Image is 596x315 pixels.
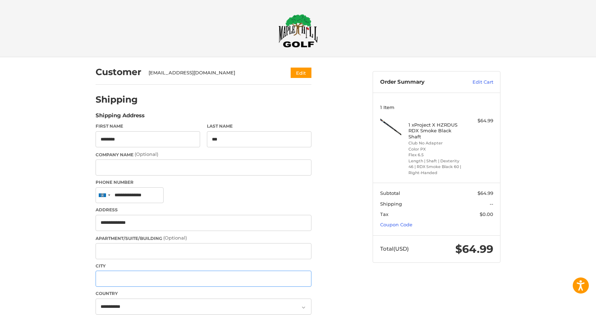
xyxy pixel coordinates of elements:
h3: Order Summary [380,79,457,86]
label: Apartment/Suite/Building [96,235,311,242]
span: -- [490,201,493,207]
label: Company Name [96,151,311,158]
label: Country [96,290,311,297]
li: Flex 6.5 [408,152,463,158]
li: Length | Shaft | Dexterity 46 | RDX Smoke Black 60 | Right-Handed [408,158,463,176]
label: Phone Number [96,179,311,186]
span: $0.00 [480,211,493,217]
h4: 1 x Project X HZRDUS RDX Smoke Black Shaft [408,122,463,139]
small: (Optional) [135,151,158,157]
button: Edit [291,68,311,78]
div: Northern Mariana Islands: +1 [96,188,112,203]
label: City [96,263,311,269]
a: Edit Cart [457,79,493,86]
li: Club No Adapter [408,140,463,146]
h2: Shipping [96,94,138,105]
span: $64.99 [478,190,493,196]
span: Subtotal [380,190,400,196]
span: Tax [380,211,388,217]
legend: Shipping Address [96,112,145,123]
h3: 1 Item [380,104,493,110]
label: Address [96,207,311,213]
label: Last Name [207,123,311,129]
span: $64.99 [455,242,493,256]
span: Shipping [380,201,402,207]
small: (Optional) [163,235,187,241]
span: Total (USD) [380,245,409,252]
a: Coupon Code [380,222,412,227]
img: Maple Hill Golf [278,14,318,48]
li: Color PX [408,146,463,152]
div: [EMAIL_ADDRESS][DOMAIN_NAME] [149,69,277,77]
div: $64.99 [465,117,493,124]
label: First Name [96,123,200,129]
h2: Customer [96,67,141,78]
